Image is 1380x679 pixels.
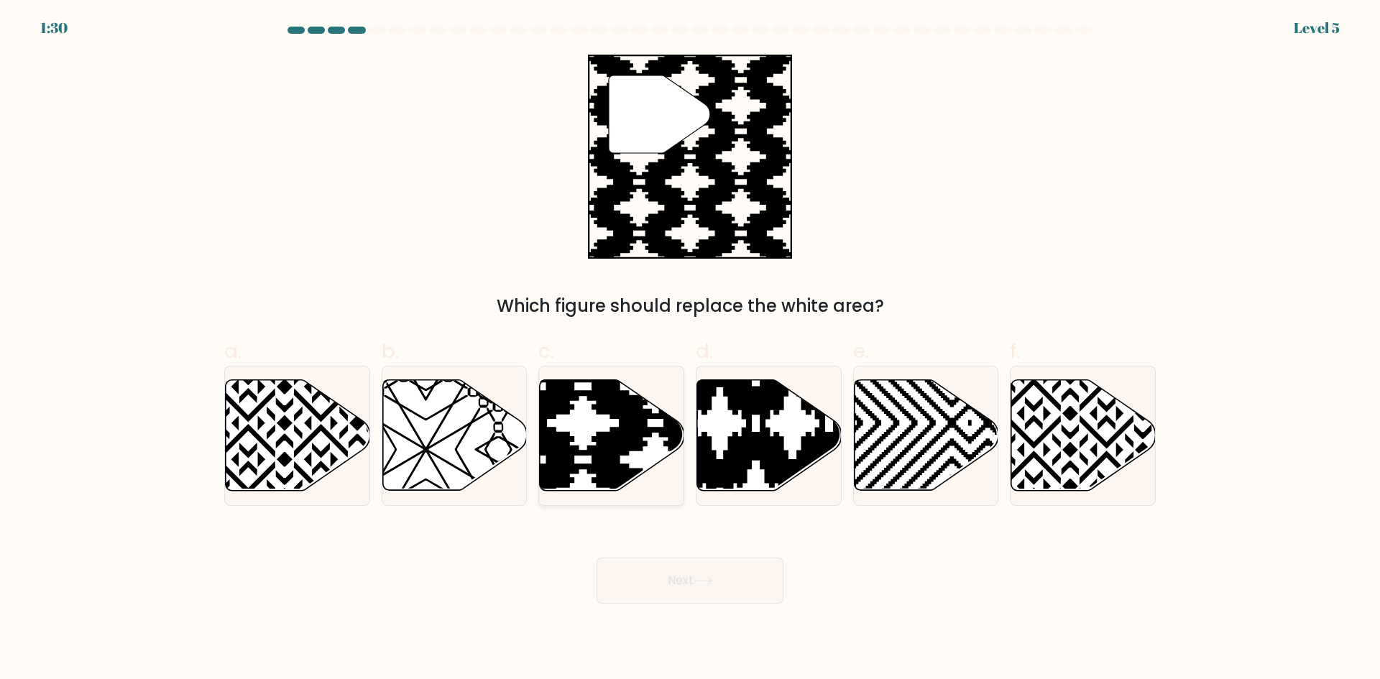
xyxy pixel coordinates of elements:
button: Next [597,558,783,604]
div: 1:30 [40,17,68,39]
span: d. [696,337,713,365]
div: Which figure should replace the white area? [233,293,1147,319]
span: c. [538,337,554,365]
g: " [609,75,710,153]
div: Level 5 [1294,17,1340,39]
span: f. [1010,337,1020,365]
span: a. [224,337,241,365]
span: b. [382,337,399,365]
span: e. [853,337,869,365]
